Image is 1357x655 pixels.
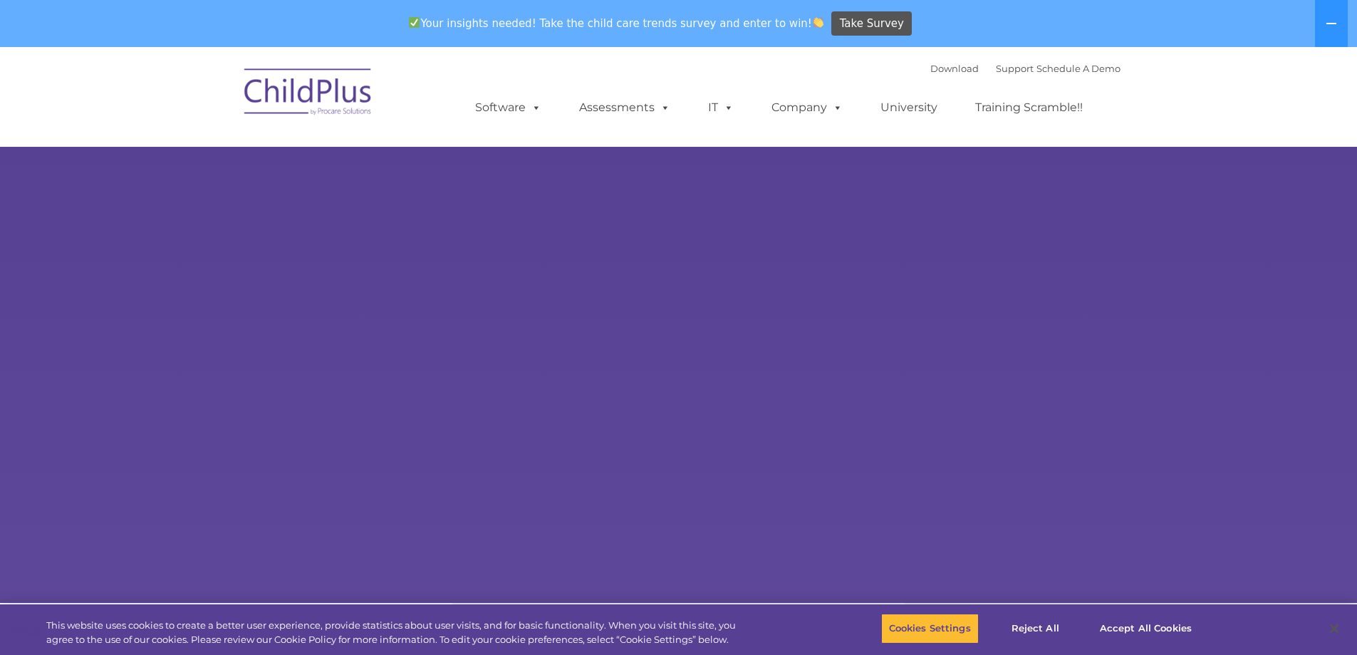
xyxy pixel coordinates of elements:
[757,93,857,122] a: Company
[881,614,979,644] button: Cookies Settings
[1319,613,1350,644] button: Close
[461,93,556,122] a: Software
[46,619,747,646] div: This website uses cookies to create a better user experience, provide statistics about user visit...
[961,93,1097,122] a: Training Scramble!!
[866,93,952,122] a: University
[565,93,685,122] a: Assessments
[403,9,830,37] span: Your insights needed! Take the child care trends survey and enter to win!
[996,63,1034,74] a: Support
[840,11,904,36] span: Take Survey
[1092,614,1200,644] button: Accept All Cookies
[198,94,241,105] span: Last name
[813,17,823,28] img: 👏
[694,93,748,122] a: IT
[831,11,912,36] a: Take Survey
[930,63,1121,74] font: |
[237,58,380,130] img: ChildPlus by Procare Solutions
[930,63,979,74] a: Download
[991,614,1080,644] button: Reject All
[198,153,259,163] span: Phone number
[1036,63,1121,74] a: Schedule A Demo
[409,17,420,28] img: ✅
